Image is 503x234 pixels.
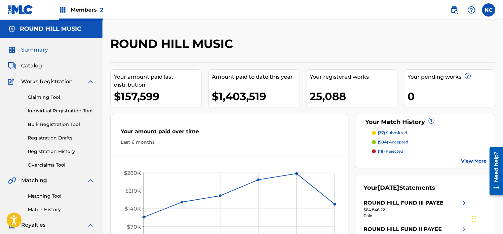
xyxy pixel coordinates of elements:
[114,89,201,104] div: $157,599
[28,162,95,169] a: Overclaims Tool
[407,89,495,104] div: 0
[21,221,46,229] span: Royalties
[114,73,201,89] div: Your amount paid last distribution
[378,139,408,145] p: accepted
[8,46,16,54] img: Summary
[125,206,141,212] tspan: $140K
[465,3,478,17] div: Help
[461,158,486,165] a: View More
[8,62,16,70] img: Catalog
[447,3,461,17] a: Public Search
[364,213,468,219] div: Paid
[87,221,95,229] img: expand
[378,130,407,136] p: submitted
[364,199,468,219] a: ROUND HILL FUND III PAYEEright chevron icon$64,846.22Paid
[21,62,42,70] span: Catalog
[121,139,338,146] div: Last 6 months
[21,78,73,86] span: Works Registration
[212,73,299,81] div: Amount paid to date this year
[8,62,42,70] a: CatalogCatalog
[28,121,95,128] a: Bulk Registration Tool
[364,207,468,213] div: $64,846.22
[121,128,338,139] div: Your amount paid over time
[310,89,397,104] div: 25,088
[124,170,141,176] tspan: $280K
[460,199,468,207] img: right chevron icon
[28,107,95,114] a: Individual Registration Tool
[21,46,48,54] span: Summary
[8,46,48,54] a: SummarySummary
[429,118,434,123] span: ?
[467,6,475,14] img: help
[364,118,486,127] div: Your Match History
[472,209,476,229] div: Drag
[372,148,486,154] a: (18) rejected
[100,7,103,13] span: 2
[8,5,33,15] img: MLC Logo
[20,25,81,33] h5: ROUND HILL MUSIC
[364,183,435,192] div: Your Statements
[407,73,495,81] div: Your pending works
[28,206,95,213] a: Match History
[8,176,16,184] img: Matching
[460,225,468,233] img: right chevron icon
[8,25,16,33] img: Accounts
[470,202,503,234] iframe: Chat Widget
[87,78,95,86] img: expand
[378,149,385,154] span: (18)
[125,188,141,194] tspan: $210K
[482,3,495,17] div: User Menu
[212,89,299,104] div: $1,403,519
[28,193,95,200] a: Matching Tool
[8,221,16,229] img: Royalties
[378,130,385,135] span: (37)
[465,73,470,79] span: ?
[372,139,486,145] a: (584) accepted
[310,73,397,81] div: Your registered works
[378,184,399,191] span: [DATE]
[87,176,95,184] img: expand
[364,199,444,207] div: ROUND HILL FUND III PAYEE
[28,148,95,155] a: Registration History
[8,78,17,86] img: Works Registration
[59,6,67,14] img: Top Rightsholders
[484,144,503,198] iframe: Resource Center
[71,6,103,14] span: Members
[28,135,95,141] a: Registration Drafts
[21,176,47,184] span: Matching
[364,225,442,233] div: ROUND HILL FUND II PAYEE
[28,94,95,101] a: Claiming Tool
[110,36,236,51] h2: ROUND HILL MUSIC
[127,224,141,230] tspan: $70K
[378,148,403,154] p: rejected
[372,130,486,136] a: (37) submitted
[378,139,388,144] span: (584)
[450,6,458,14] img: search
